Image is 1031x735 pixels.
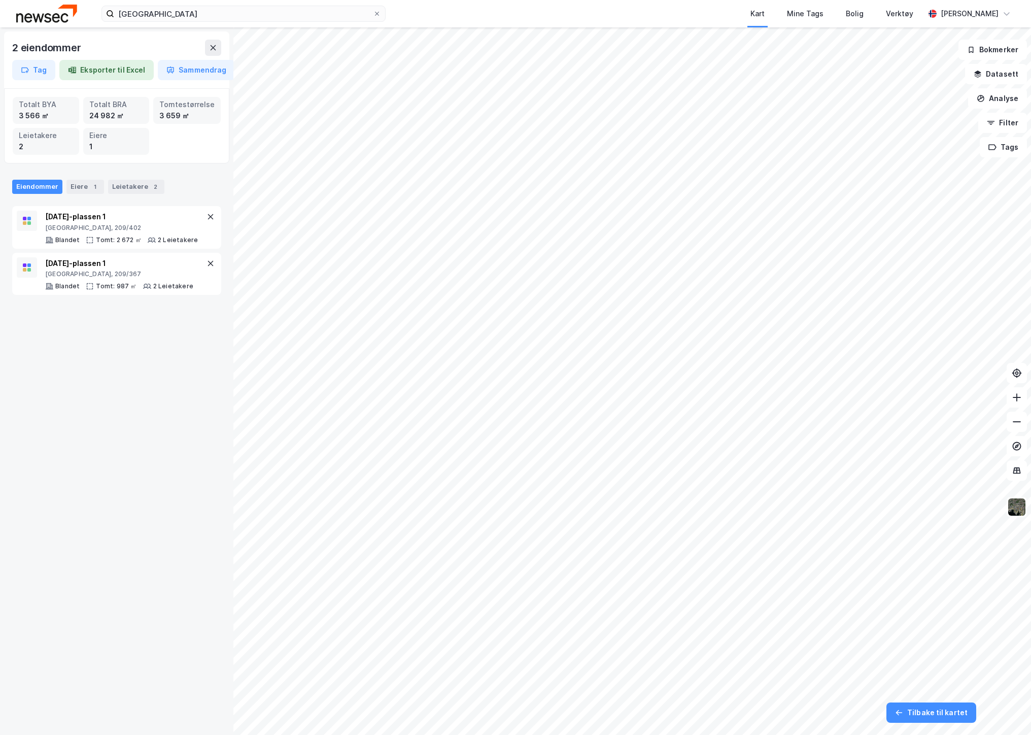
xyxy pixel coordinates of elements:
button: Filter [978,113,1027,133]
div: [DATE]-plassen 1 [45,211,198,223]
button: Tilbake til kartet [886,703,976,723]
button: Tag [12,60,55,80]
div: Eiere [89,130,144,141]
div: Leietakere [108,180,164,194]
div: Mine Tags [787,8,823,20]
input: Søk på adresse, matrikkel, gårdeiere, leietakere eller personer [114,6,373,21]
div: Kontrollprogram for chat [980,686,1031,735]
div: 2 Leietakere [153,282,193,290]
div: 24 982 ㎡ [89,110,144,121]
iframe: Chat Widget [980,686,1031,735]
div: [PERSON_NAME] [941,8,999,20]
div: [DATE]-plassen 1 [45,257,193,270]
div: Totalt BRA [89,99,144,110]
div: 2 [19,141,73,152]
img: 9k= [1007,497,1026,517]
div: [GEOGRAPHIC_DATA], 209/402 [45,224,198,232]
img: newsec-logo.f6e21ccffca1b3a03d2d.png [16,5,77,22]
div: 2 [150,182,160,192]
div: Blandet [55,236,80,244]
div: Verktøy [886,8,913,20]
button: Bokmerker [958,40,1027,60]
div: Kart [750,8,765,20]
div: 2 eiendommer [12,40,83,56]
button: Datasett [965,64,1027,84]
div: Bolig [846,8,864,20]
button: Eksporter til Excel [59,60,154,80]
div: [GEOGRAPHIC_DATA], 209/367 [45,270,193,278]
div: 1 [89,141,144,152]
button: Analyse [968,88,1027,109]
div: Eiere [66,180,104,194]
button: Sammendrag [158,60,235,80]
div: Blandet [55,282,80,290]
div: 3 659 ㎡ [159,110,215,121]
div: Tomt: 2 672 ㎡ [96,236,142,244]
div: Leietakere [19,130,73,141]
div: Tomtestørrelse [159,99,215,110]
div: 2 Leietakere [158,236,198,244]
div: Totalt BYA [19,99,73,110]
div: Tomt: 987 ㎡ [96,282,136,290]
div: Eiendommer [12,180,62,194]
div: 3 566 ㎡ [19,110,73,121]
button: Tags [980,137,1027,157]
div: 1 [90,182,100,192]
